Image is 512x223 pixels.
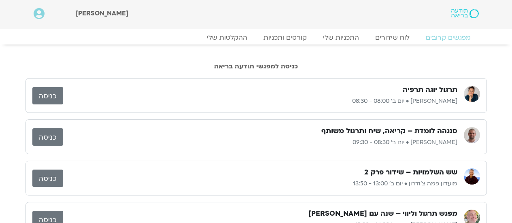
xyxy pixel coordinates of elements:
[418,34,479,42] a: מפגשים קרובים
[464,168,480,185] img: מועדון פמה צ'ודרון
[403,85,457,95] h3: תרגול יוגה תרפיה
[464,86,480,102] img: יעל אלנברג
[32,170,63,187] a: כניסה
[63,179,457,189] p: מועדון פמה צ'ודרון • יום ב׳ 13:00 - 13:50
[63,138,457,147] p: [PERSON_NAME] • יום ב׳ 08:30 - 09:30
[321,126,457,136] h3: סנגהה לומדת – קריאה, שיח ותרגול משותף
[364,168,457,177] h3: שש השלמויות – שידור פרק 2
[32,87,63,104] a: כניסה
[255,34,315,42] a: קורסים ותכניות
[315,34,367,42] a: התכניות שלי
[367,34,418,42] a: לוח שידורים
[199,34,255,42] a: ההקלטות שלי
[32,128,63,146] a: כניסה
[464,127,480,143] img: דקל קנטי
[63,96,457,106] p: [PERSON_NAME] • יום ב׳ 08:00 - 08:30
[25,63,487,70] h2: כניסה למפגשי תודעה בריאה
[308,209,457,219] h3: מפגש תרגול וליווי – שנה עם [PERSON_NAME]
[34,34,479,42] nav: Menu
[76,9,128,18] span: [PERSON_NAME]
